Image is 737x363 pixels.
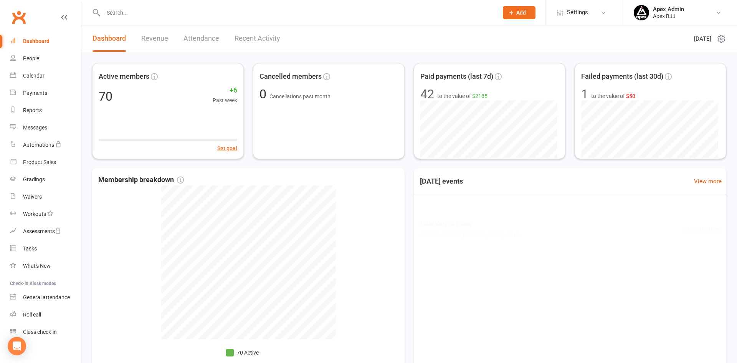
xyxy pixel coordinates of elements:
span: to the value of [437,92,487,100]
span: Cancelled members [259,71,322,82]
span: +6 [213,85,237,96]
span: to the value of [591,92,635,100]
span: Failed payments (last 30d) [581,71,663,82]
a: Class kiosk mode [10,323,81,341]
a: Reports [10,102,81,119]
span: Settings [567,4,588,21]
a: Messages [10,119,81,136]
span: $50 [626,93,635,99]
div: Payments [23,90,47,96]
a: Payments [10,85,81,102]
img: thumb_image1745496852.png [634,5,649,20]
div: People [23,55,39,61]
div: Workouts [23,211,46,217]
div: 42 [420,88,434,100]
div: Apex Admin [653,6,684,13]
div: Tasks [23,245,37,252]
a: Product Sales [10,154,81,171]
a: Recent Activity [235,25,280,52]
a: Roll call [10,306,81,323]
a: View more [694,177,722,186]
a: Revenue [141,25,168,52]
div: Messages [23,124,47,131]
a: Gradings [10,171,81,188]
button: Add [503,6,535,19]
span: Paid payments (last 7d) [420,71,493,82]
span: 4:15PM - 5:00PM | [PERSON_NAME] | Mat 2 [420,230,520,239]
div: Apex BJJ [653,13,684,20]
div: Waivers [23,194,42,200]
div: Gradings [23,176,45,182]
a: Tasks [10,240,81,257]
div: 70 [99,90,112,103]
a: Calendar [10,67,81,85]
a: Dashboard [93,25,126,52]
div: Calendar [23,73,45,79]
a: Automations [10,136,81,154]
div: Product Sales [23,159,56,165]
li: 70 Active [226,348,259,357]
h3: [DATE] events [414,174,469,188]
div: General attendance [23,294,70,300]
div: Dashboard [23,38,50,44]
a: Attendance [183,25,219,52]
a: People [10,50,81,67]
a: Workouts [10,206,81,223]
div: What's New [23,263,51,269]
a: Dashboard [10,33,81,50]
input: Search... [101,7,493,18]
span: Add [516,10,526,16]
span: Cancellations past month [269,93,330,99]
a: General attendance kiosk mode [10,289,81,306]
div: Roll call [23,312,41,318]
span: Past week [213,96,237,104]
div: Open Intercom Messenger [8,337,26,355]
span: Membership breakdown [98,174,184,186]
div: Class check-in [23,329,57,335]
a: What's New [10,257,81,275]
div: Reports [23,107,42,113]
div: Automations [23,142,54,148]
a: Clubworx [9,8,28,27]
span: $2185 [472,93,487,99]
span: 0 / 100 attendees [682,225,720,233]
button: Set goal [217,144,237,152]
a: Waivers [10,188,81,206]
div: 1 [581,88,588,100]
a: Assessments [10,223,81,240]
span: Little Kids Gi Class [420,219,520,229]
div: Assessments [23,228,61,234]
span: [DATE] [694,34,711,43]
span: Active members [99,71,149,82]
span: 0 [259,87,269,101]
